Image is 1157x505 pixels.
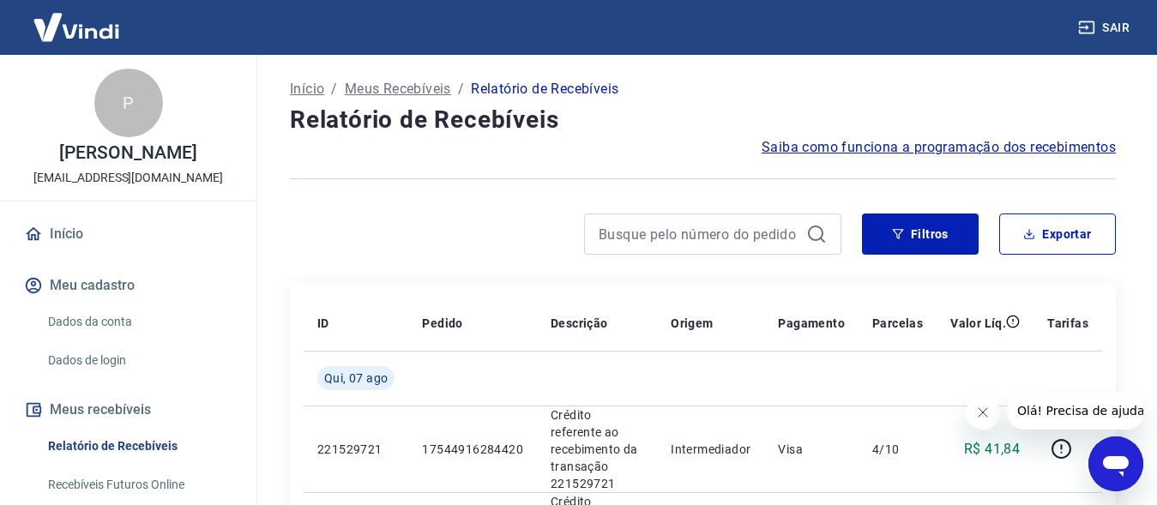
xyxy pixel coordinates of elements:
[1047,315,1088,332] p: Tarifas
[41,467,236,502] a: Recebíveis Futuros Online
[41,343,236,378] a: Dados de login
[862,213,979,255] button: Filtros
[872,315,923,332] p: Parcelas
[345,79,451,99] a: Meus Recebíveis
[551,315,608,332] p: Descrição
[471,79,618,99] p: Relatório de Recebíveis
[1075,12,1136,44] button: Sair
[94,69,163,137] div: P
[964,439,1020,460] p: R$ 41,84
[324,370,388,387] span: Qui, 07 ago
[331,79,337,99] p: /
[1007,392,1143,430] iframe: Mensagem da empresa
[21,391,236,429] button: Meus recebíveis
[458,79,464,99] p: /
[41,429,236,464] a: Relatório de Recebíveis
[671,441,750,458] p: Intermediador
[33,169,223,187] p: [EMAIL_ADDRESS][DOMAIN_NAME]
[778,315,845,332] p: Pagamento
[317,441,395,458] p: 221529721
[999,213,1116,255] button: Exportar
[1088,436,1143,491] iframe: Botão para abrir a janela de mensagens
[21,267,236,304] button: Meu cadastro
[41,304,236,340] a: Dados da conta
[551,406,643,492] p: Crédito referente ao recebimento da transação 221529721
[599,221,799,247] input: Busque pelo número do pedido
[671,315,713,332] p: Origem
[872,441,923,458] p: 4/10
[21,215,236,253] a: Início
[290,103,1116,137] h4: Relatório de Recebíveis
[21,1,132,53] img: Vindi
[290,79,324,99] a: Início
[422,441,523,458] p: 17544916284420
[778,441,845,458] p: Visa
[317,315,329,332] p: ID
[59,144,196,162] p: [PERSON_NAME]
[422,315,462,332] p: Pedido
[950,315,1006,332] p: Valor Líq.
[10,12,144,26] span: Olá! Precisa de ajuda?
[762,137,1116,158] a: Saiba como funciona a programação dos recebimentos
[966,395,1000,430] iframe: Fechar mensagem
